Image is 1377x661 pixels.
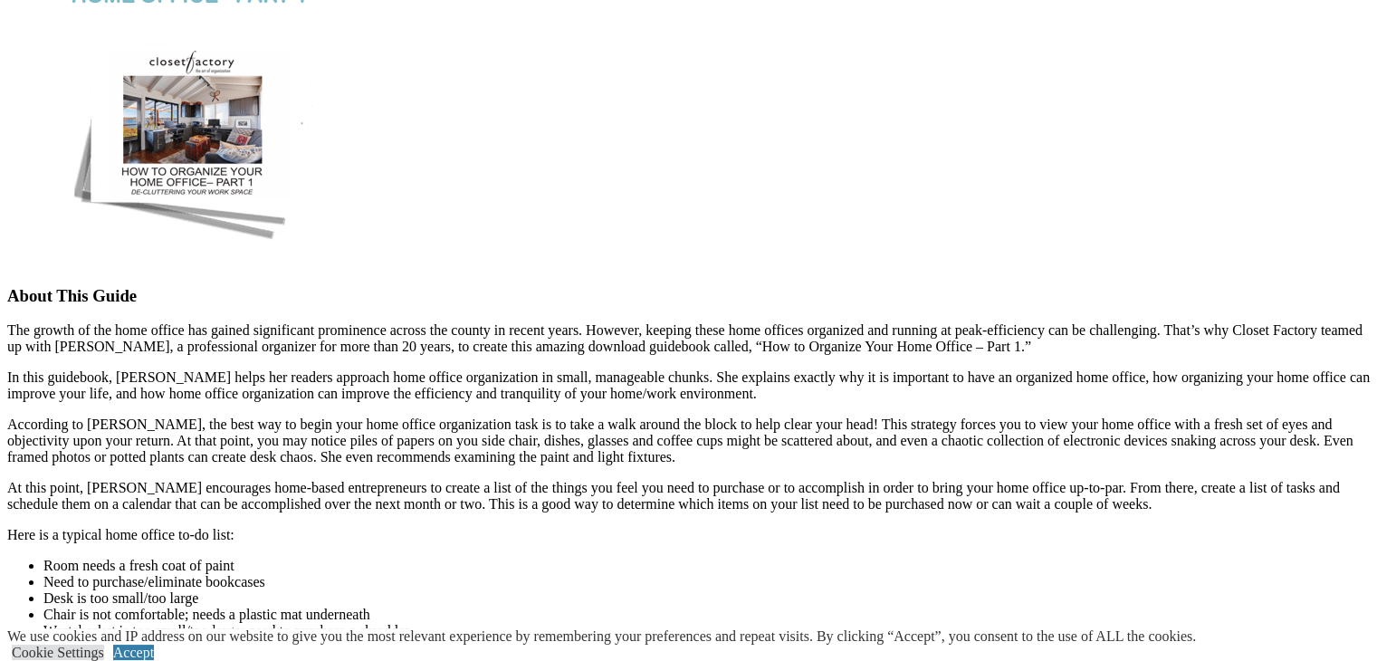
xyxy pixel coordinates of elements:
[43,590,1370,607] li: Desk is too small/too large
[7,527,1370,543] p: Here is a typical home office to-do list:
[43,574,1370,590] li: Need to purchase/eliminate bookcases
[12,645,104,660] a: Cookie Settings
[7,286,1370,306] h3: About This Guide
[43,623,1370,639] li: Wastebasket is too small/too large; need to purchase a shredder
[7,628,1196,645] div: We use cookies and IP address on our website to give you the most relevant experience by remember...
[43,607,1370,623] li: Chair is not comfortable; needs a plastic mat underneath
[113,645,154,660] a: Accept
[7,369,1370,402] p: In this guidebook, [PERSON_NAME] helps her readers approach home office organization in small, ma...
[7,480,1370,513] p: At this point, [PERSON_NAME] encourages home-based entrepreneurs to create a list of the things y...
[43,558,1370,574] li: Room needs a fresh coat of paint
[7,322,1370,355] p: The growth of the home office has gained significant prominence across the county in recent years...
[7,417,1370,465] p: According to [PERSON_NAME], the best way to begin your home office organization task is to take a...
